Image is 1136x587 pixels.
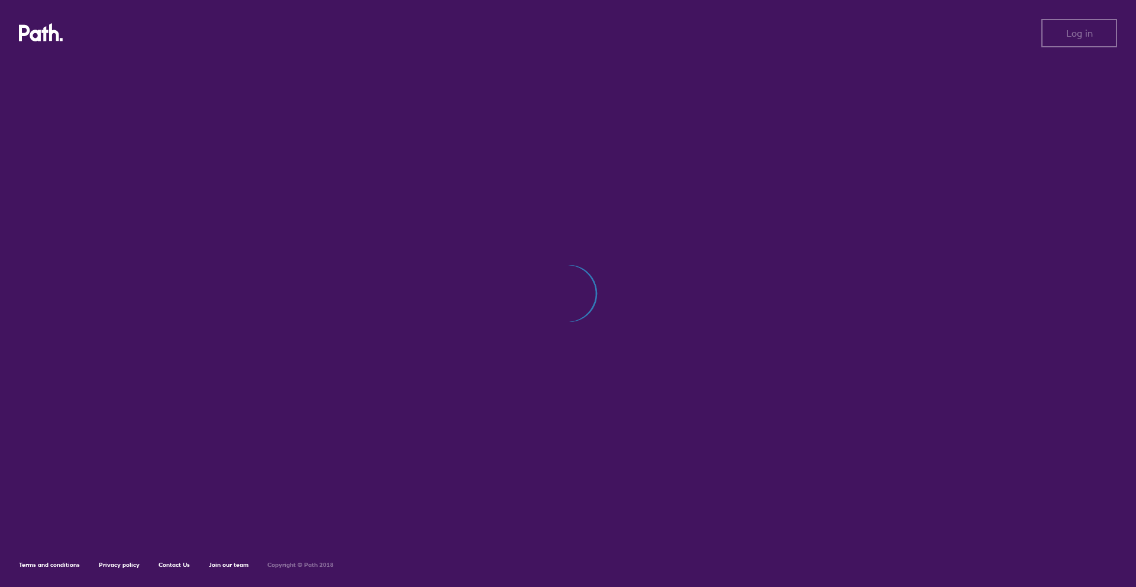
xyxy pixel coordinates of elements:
[159,561,190,569] a: Contact Us
[267,562,334,569] h6: Copyright © Path 2018
[209,561,248,569] a: Join our team
[99,561,140,569] a: Privacy policy
[1066,28,1093,38] span: Log in
[19,561,80,569] a: Terms and conditions
[1041,19,1117,47] button: Log in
